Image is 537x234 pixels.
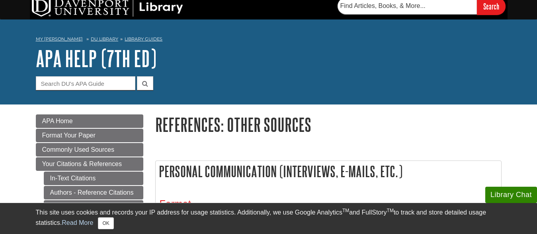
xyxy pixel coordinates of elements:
a: Authors - Reference Citations [44,186,143,199]
h3: Format [160,198,497,210]
a: DU Library [91,36,118,42]
a: In-Text Citations [44,172,143,185]
span: Format Your Paper [42,132,96,139]
sup: TM [342,208,349,213]
a: My [PERSON_NAME] [36,36,83,43]
a: Read More [62,219,93,226]
input: Search DU's APA Guide [36,76,135,90]
span: Commonly Used Sources [42,146,114,153]
a: Format Your Paper [36,129,143,142]
nav: breadcrumb [36,34,502,46]
div: This site uses cookies and records your IP address for usage statistics. Additionally, we use Goo... [36,208,502,229]
button: Library Chat [485,187,537,203]
h2: Personal Communication (Interviews, E-mails, Etc.) [156,161,501,182]
h1: References: Other Sources [155,114,502,135]
span: APA Home [42,118,73,124]
sup: TM [387,208,394,213]
a: Library Guides [125,36,162,42]
a: Dates - Reference Citations [44,200,143,214]
a: Your Citations & References [36,157,143,171]
a: Commonly Used Sources [36,143,143,157]
span: Your Citations & References [42,161,122,167]
a: APA Help (7th Ed) [36,46,156,71]
button: Close [98,217,113,229]
a: APA Home [36,114,143,128]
